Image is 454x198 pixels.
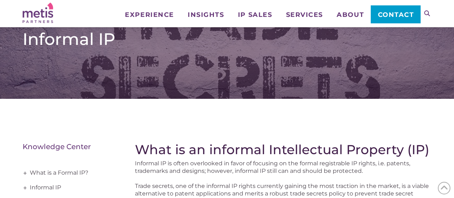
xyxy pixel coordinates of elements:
[23,142,91,151] a: Knowledge Center
[135,160,410,174] span: Informal IP is often overlooked in favor of focusing on the formal registrable IP rights, i.e. pa...
[438,182,450,194] span: Back to Top
[23,166,115,180] a: What is a Formal IP?
[238,11,272,18] span: IP Sales
[286,11,323,18] span: Services
[23,29,431,49] h1: Informal IP
[21,181,29,195] span: +
[188,11,224,18] span: Insights
[337,11,364,18] span: About
[21,166,29,180] span: +
[23,180,115,195] a: Informal IP
[125,11,174,18] span: Experience
[135,142,431,157] h2: What is an informal Intellectual Property (IP)
[371,5,421,23] a: Contact
[378,11,414,18] span: Contact
[23,3,53,23] img: Metis Partners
